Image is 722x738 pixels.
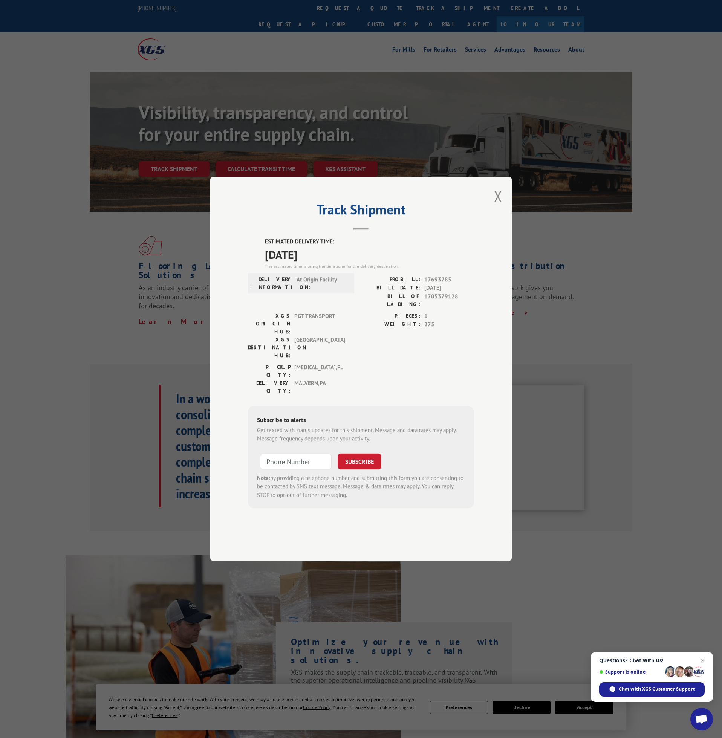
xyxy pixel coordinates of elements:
[294,336,345,359] span: [GEOGRAPHIC_DATA]
[361,312,421,321] label: PIECES:
[599,657,705,663] span: Questions? Chat with us!
[698,656,707,665] span: Close chat
[248,204,474,218] h2: Track Shipment
[424,321,474,329] span: 275
[361,275,421,284] label: PROBILL:
[265,263,474,270] div: The estimated time is using the time zone for the delivery destination.
[338,454,381,469] button: SUBSCRIBE
[494,186,502,206] button: Close modal
[248,336,291,359] label: XGS DESTINATION HUB:
[248,312,291,336] label: XGS ORIGIN HUB:
[265,246,474,263] span: [DATE]
[690,708,713,730] div: Open chat
[294,379,345,395] span: MALVERN , PA
[599,682,705,697] div: Chat with XGS Customer Support
[257,474,270,481] strong: Note:
[619,686,695,692] span: Chat with XGS Customer Support
[424,275,474,284] span: 17693785
[361,321,421,329] label: WEIGHT:
[424,292,474,308] span: 1705379128
[424,284,474,293] span: [DATE]
[248,363,291,379] label: PICKUP CITY:
[260,454,332,469] input: Phone Number
[599,669,662,675] span: Support is online
[294,312,345,336] span: PGT TRANSPORT
[424,312,474,321] span: 1
[361,284,421,293] label: BILL DATE:
[257,426,465,443] div: Get texted with status updates for this shipment. Message and data rates may apply. Message frequ...
[265,238,474,246] label: ESTIMATED DELIVERY TIME:
[250,275,293,291] label: DELIVERY INFORMATION:
[294,363,345,379] span: [MEDICAL_DATA] , FL
[257,415,465,426] div: Subscribe to alerts
[361,292,421,308] label: BILL OF LADING:
[248,379,291,395] label: DELIVERY CITY:
[257,474,465,500] div: by providing a telephone number and submitting this form you are consenting to be contacted by SM...
[297,275,347,291] span: At Origin Facility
